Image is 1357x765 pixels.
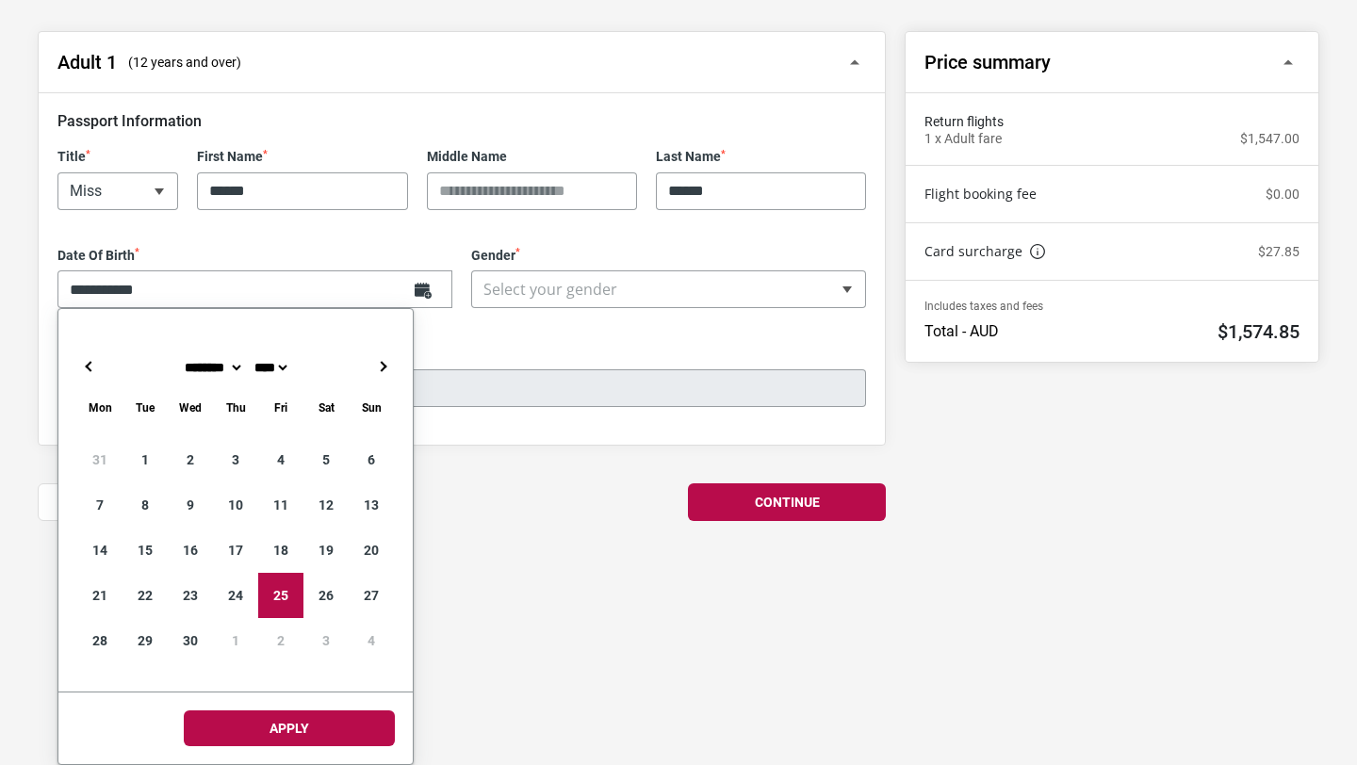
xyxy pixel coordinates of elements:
p: $27.85 [1258,244,1300,260]
div: 24 [213,573,258,618]
div: 12 [303,482,349,528]
h2: Adult 1 [57,51,117,73]
div: 9 [168,482,213,528]
div: 1 [213,618,258,663]
div: 25 [258,573,303,618]
a: Card surcharge [924,242,1045,261]
p: $1,547.00 [1240,131,1300,147]
span: Miss [58,173,177,209]
div: 19 [303,528,349,573]
button: Back [38,483,236,521]
div: 28 [77,618,123,663]
div: 2 [168,437,213,482]
div: 27 [349,573,394,618]
div: 18 [258,528,303,573]
h2: $1,574.85 [1218,320,1300,343]
p: 1 x Adult fare [924,131,1002,147]
div: 29 [123,618,168,663]
div: 6 [349,437,394,482]
div: 3 [303,618,349,663]
div: 23 [168,573,213,618]
label: Date Of Birth [57,248,452,264]
div: 2 [258,618,303,663]
button: ← [77,355,100,378]
p: Includes taxes and fees [924,300,1300,313]
label: Title [57,149,178,165]
div: Friday [258,397,303,418]
span: Miss [57,172,178,210]
div: 7 [77,482,123,528]
p: $0.00 [1266,187,1300,203]
button: Price summary [906,32,1318,93]
label: Gender [471,248,866,264]
span: Select your gender [472,271,865,308]
button: Adult 1 (12 years and over) [39,32,885,93]
span: (12 years and over) [128,53,241,72]
span: Select your gender [483,279,617,300]
div: 21 [77,573,123,618]
button: → [371,355,394,378]
div: 15 [123,528,168,573]
div: 5 [303,437,349,482]
label: Middle Name [427,149,637,165]
div: 3 [213,437,258,482]
label: Email Address [57,346,866,362]
div: 1 [123,437,168,482]
a: Flight booking fee [924,185,1037,203]
div: 22 [123,573,168,618]
p: Total - AUD [924,322,999,341]
span: Return flights [924,112,1300,131]
div: 14 [77,528,123,573]
div: 20 [349,528,394,573]
div: Sunday [349,397,394,418]
label: Last Name [656,149,866,165]
div: 4 [258,437,303,482]
span: Select your gender [471,270,866,308]
div: 16 [168,528,213,573]
label: First Name [197,149,407,165]
div: Tuesday [123,397,168,418]
div: 13 [349,482,394,528]
div: Wednesday [168,397,213,418]
div: 31 [77,437,123,482]
div: 10 [213,482,258,528]
div: 8 [123,482,168,528]
button: Apply [184,710,395,746]
div: Monday [77,397,123,418]
h2: Price summary [924,51,1051,73]
div: 17 [213,528,258,573]
div: 30 [168,618,213,663]
div: 26 [303,573,349,618]
button: Continue [688,483,886,521]
div: Thursday [213,397,258,418]
div: 4 [349,618,394,663]
h3: Passport Information [57,112,866,130]
div: Saturday [303,397,349,418]
div: 11 [258,482,303,528]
